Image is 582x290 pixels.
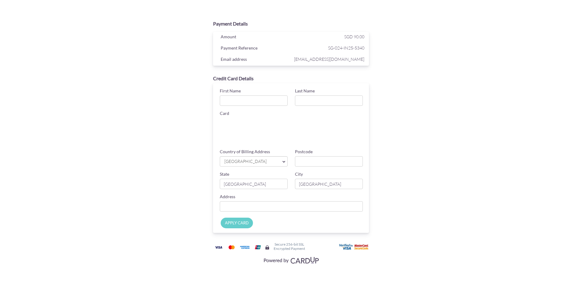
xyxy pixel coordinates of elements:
img: Secure lock [265,245,270,250]
img: Union Pay [252,243,264,251]
span: [EMAIL_ADDRESS][DOMAIN_NAME] [293,55,364,63]
label: Address [220,194,235,200]
img: Mastercard [226,243,238,251]
label: Country of Billing Address [220,149,270,155]
label: Postcode [295,149,313,155]
a: [GEOGRAPHIC_DATA] [220,156,288,167]
span: [GEOGRAPHIC_DATA] [224,158,278,165]
img: Visa, Mastercard [261,254,321,266]
iframe: Secure card expiration date input frame [220,135,289,146]
label: Card [220,110,229,116]
iframe: Secure card number input frame [220,118,364,129]
div: Email address [216,55,293,64]
iframe: Secure card security code input frame [296,135,365,146]
div: Payment Details [213,20,369,27]
label: State [220,171,229,177]
input: APPLY CARD [221,218,253,228]
label: First Name [220,88,241,94]
img: American Express [239,243,251,251]
span: SGD 90.00 [344,34,364,39]
div: Payment Reference [216,44,293,53]
span: SG-024-IN25-5340 [293,44,364,52]
h6: Secure 256-bit SSL Encrypted Payment [274,242,305,250]
div: Credit Card Details [213,75,369,82]
div: Amount [216,33,293,42]
img: User card [339,244,370,250]
img: Visa [212,243,225,251]
label: Last Name [295,88,315,94]
label: City [295,171,303,177]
